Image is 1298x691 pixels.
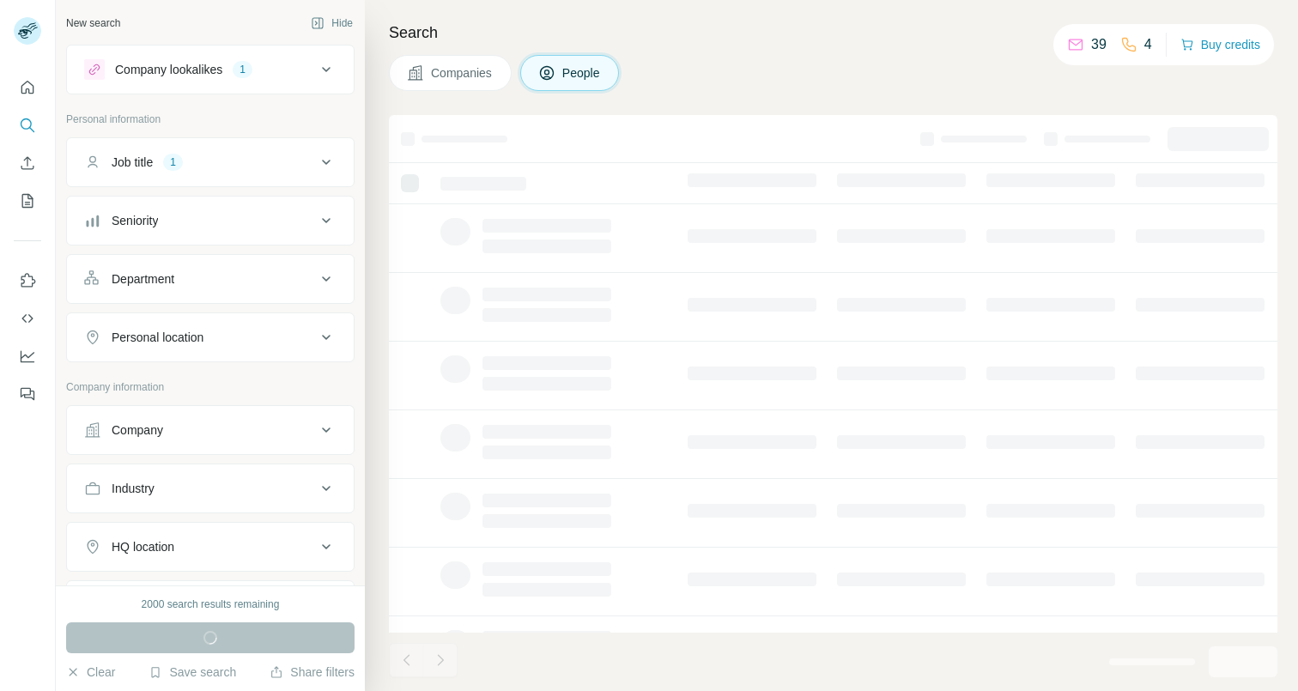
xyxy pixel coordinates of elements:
[14,148,41,179] button: Enrich CSV
[389,21,1277,45] h4: Search
[431,64,494,82] span: Companies
[112,421,163,439] div: Company
[67,49,354,90] button: Company lookalikes1
[66,379,355,395] p: Company information
[112,538,174,555] div: HQ location
[66,15,120,31] div: New search
[66,664,115,681] button: Clear
[66,112,355,127] p: Personal information
[1144,34,1152,55] p: 4
[67,200,354,241] button: Seniority
[112,212,158,229] div: Seniority
[115,61,222,78] div: Company lookalikes
[149,664,236,681] button: Save search
[14,303,41,334] button: Use Surfe API
[1091,34,1107,55] p: 39
[14,110,41,141] button: Search
[112,154,153,171] div: Job title
[233,62,252,77] div: 1
[112,270,174,288] div: Department
[67,142,354,183] button: Job title1
[112,480,155,497] div: Industry
[14,341,41,372] button: Dashboard
[67,526,354,567] button: HQ location
[14,379,41,409] button: Feedback
[112,329,203,346] div: Personal location
[270,664,355,681] button: Share filters
[142,597,280,612] div: 2000 search results remaining
[1180,33,1260,57] button: Buy credits
[299,10,365,36] button: Hide
[67,468,354,509] button: Industry
[67,409,354,451] button: Company
[67,258,354,300] button: Department
[67,317,354,358] button: Personal location
[562,64,602,82] span: People
[14,185,41,216] button: My lists
[14,265,41,296] button: Use Surfe on LinkedIn
[67,585,354,626] button: Annual revenue ($)
[14,72,41,103] button: Quick start
[163,155,183,170] div: 1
